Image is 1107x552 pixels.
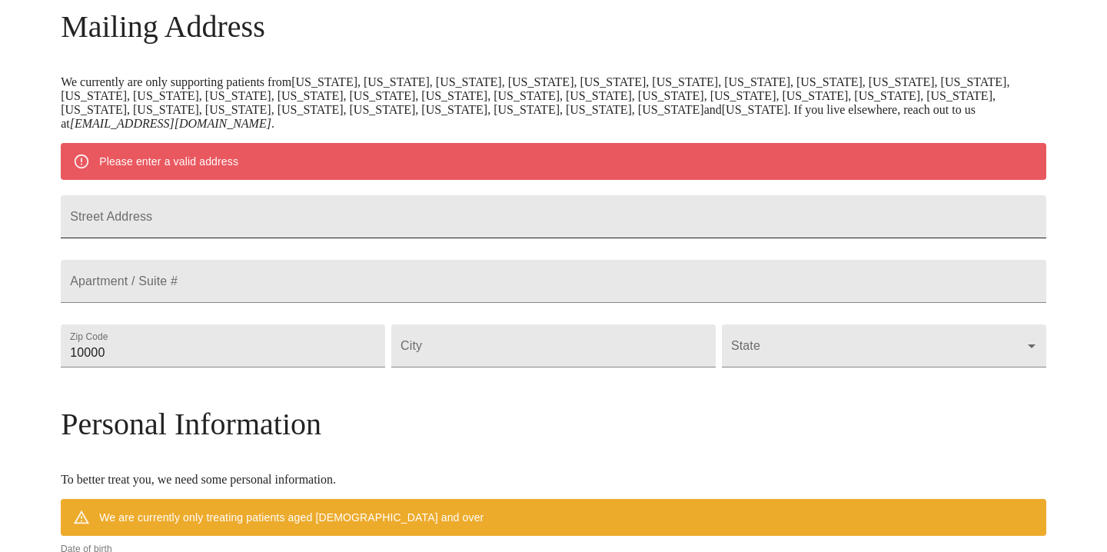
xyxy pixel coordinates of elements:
p: We currently are only supporting patients from [US_STATE], [US_STATE], [US_STATE], [US_STATE], [U... [61,75,1046,131]
div: We are currently only treating patients aged [DEMOGRAPHIC_DATA] and over [99,504,484,531]
h3: Personal Information [61,406,1046,442]
div: Please enter a valid address [99,148,238,175]
em: [EMAIL_ADDRESS][DOMAIN_NAME] [70,117,271,130]
h3: Mailing Address [61,8,1046,45]
div: ​ [722,324,1046,367]
p: To better treat you, we need some personal information. [61,473,1046,487]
